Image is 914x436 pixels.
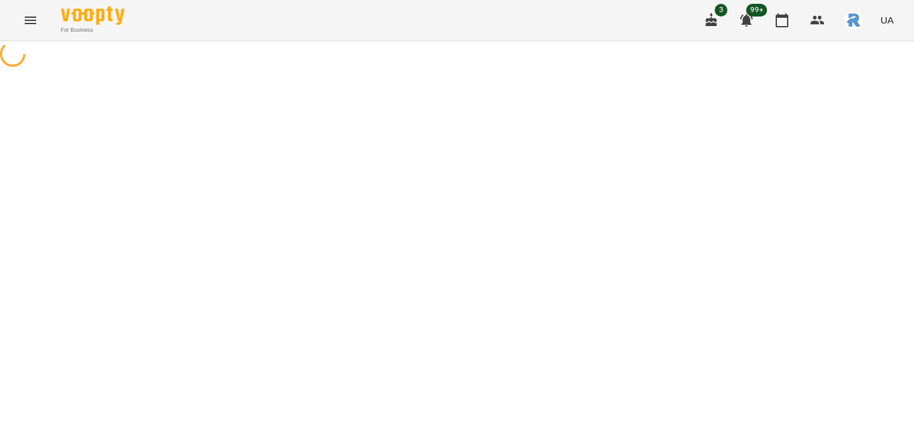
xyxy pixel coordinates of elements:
[61,26,124,34] span: For Business
[875,8,899,32] button: UA
[746,4,767,17] span: 99+
[880,13,894,27] span: UA
[15,5,46,36] button: Menu
[715,4,727,17] span: 3
[845,11,863,29] img: 4d5b4add5c842939a2da6fce33177f00.jpeg
[61,6,124,25] img: Voopty Logo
